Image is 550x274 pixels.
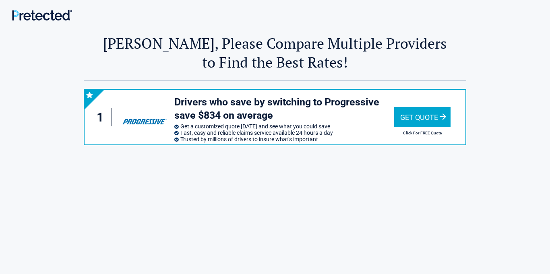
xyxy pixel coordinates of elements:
li: Trusted by millions of drivers to insure what’s important [174,136,394,142]
li: Get a customized quote [DATE] and see what you could save [174,123,394,130]
div: 1 [93,108,112,126]
h3: Drivers who save by switching to Progressive save $834 on average [174,96,394,122]
img: progressive's logo [119,105,170,130]
img: Main Logo [12,10,72,21]
h2: Click For FREE Quote [394,131,451,135]
div: Get Quote [394,107,451,127]
li: Fast, easy and reliable claims service available 24 hours a day [174,130,394,136]
h2: [PERSON_NAME], Please Compare Multiple Providers to Find the Best Rates! [84,34,466,72]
